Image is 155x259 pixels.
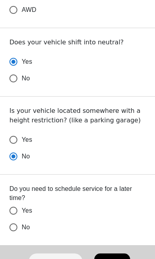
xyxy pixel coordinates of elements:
label: Do you need to schedule service for a later time? [9,184,146,202]
span: No [22,74,30,83]
p: Is your vehicle located somewhere with a height restriction? (like a parking garage) [9,106,146,125]
span: No [22,223,30,232]
span: Yes [22,135,32,145]
p: Does your vehicle shift into neutral? [9,38,146,47]
span: AWD [22,5,36,15]
span: Yes [22,206,32,215]
span: Yes [22,57,32,67]
span: No [22,152,30,161]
